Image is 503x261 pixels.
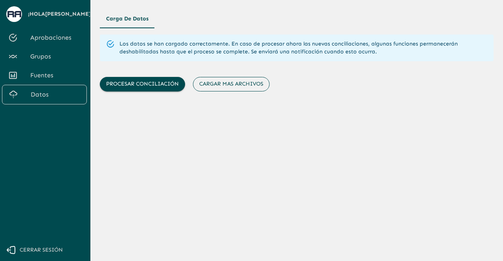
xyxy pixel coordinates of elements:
[20,245,63,255] span: Cerrar sesión
[30,71,81,80] span: Fuentes
[28,9,93,19] span: ¡Hola [PERSON_NAME] !
[30,52,81,61] span: Grupos
[2,85,87,104] a: Datos
[100,9,494,28] div: Tipos de Movimientos
[7,11,21,17] img: avatar
[100,9,155,28] button: Carga de Datos
[100,77,185,91] button: Procesar conciliación
[30,33,81,42] span: Aprobaciones
[2,47,87,66] a: Grupos
[193,77,270,91] button: Cargar mas archivos
[31,90,80,99] span: Datos
[119,37,487,59] div: Los datos se han cargado correctamente. En caso de procesar ahora las nuevas conciliaciones, algu...
[2,28,87,47] a: Aprobaciones
[2,66,87,85] a: Fuentes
